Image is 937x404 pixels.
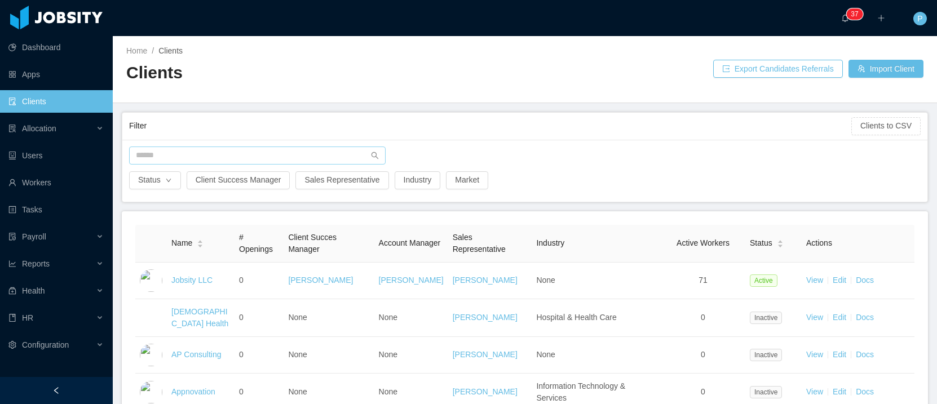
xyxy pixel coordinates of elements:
[846,8,863,20] sup: 37
[848,60,923,78] button: icon: usergroup-addImport Client
[536,238,564,247] span: Industry
[446,171,488,189] button: Market
[806,387,823,396] a: View
[8,36,104,59] a: icon: pie-chartDashboard
[453,233,506,254] span: Sales Representative
[8,233,16,241] i: icon: file-protect
[806,276,823,285] a: View
[197,243,204,246] i: icon: caret-down
[288,276,353,285] a: [PERSON_NAME]
[713,60,843,78] button: icon: exportExport Candidates Referrals
[295,171,388,189] button: Sales Representative
[841,14,849,22] i: icon: bell
[851,117,921,135] button: Clients to CSV
[833,276,846,285] a: Edit
[750,386,782,398] span: Inactive
[536,276,555,285] span: None
[235,263,284,299] td: 0
[806,313,823,322] a: View
[126,61,525,85] h2: Clients
[197,238,204,246] div: Sort
[833,387,846,396] a: Edit
[8,125,16,132] i: icon: solution
[379,276,444,285] a: [PERSON_NAME]
[833,313,846,322] a: Edit
[126,46,147,55] a: Home
[536,313,616,322] span: Hospital & Health Care
[453,387,518,396] a: [PERSON_NAME]
[235,337,284,374] td: 0
[856,387,874,396] a: Docs
[8,63,104,86] a: icon: appstoreApps
[197,239,204,242] i: icon: caret-up
[453,350,518,359] a: [PERSON_NAME]
[171,237,192,249] span: Name
[22,313,33,322] span: HR
[187,171,290,189] button: Client Success Manager
[8,144,104,167] a: icon: robotUsers
[171,307,228,328] a: [DEMOGRAPHIC_DATA] Health
[661,299,745,337] td: 0
[22,124,56,133] span: Allocation
[22,340,69,349] span: Configuration
[851,8,855,20] p: 3
[453,276,518,285] a: [PERSON_NAME]
[777,243,783,246] i: icon: caret-down
[8,198,104,221] a: icon: profileTasks
[750,274,777,287] span: Active
[140,381,162,403] img: 6a96eda0-fa44-11e7-9f69-c143066b1c39_5a5d5161a4f93-400w.png
[379,350,397,359] span: None
[806,238,832,247] span: Actions
[856,276,874,285] a: Docs
[288,387,307,396] span: None
[750,312,782,324] span: Inactive
[856,313,874,322] a: Docs
[129,171,181,189] button: Statusicon: down
[833,350,846,359] a: Edit
[661,337,745,374] td: 0
[855,8,859,20] p: 7
[379,238,441,247] span: Account Manager
[171,276,213,285] a: Jobsity LLC
[8,341,16,349] i: icon: setting
[8,171,104,194] a: icon: userWorkers
[171,350,221,359] a: AP Consulting
[288,233,337,254] span: Client Succes Manager
[877,14,885,22] i: icon: plus
[22,232,46,241] span: Payroll
[371,152,379,159] i: icon: search
[239,233,273,254] span: # Openings
[140,344,162,366] img: 6a95fc60-fa44-11e7-a61b-55864beb7c96_5a5d513336692-400w.png
[677,238,730,247] span: Active Workers
[777,238,784,246] div: Sort
[152,46,154,55] span: /
[806,350,823,359] a: View
[8,90,104,113] a: icon: auditClients
[536,350,555,359] span: None
[379,387,397,396] span: None
[171,387,215,396] a: Appnovation
[917,12,922,25] span: P
[158,46,183,55] span: Clients
[777,239,783,242] i: icon: caret-up
[8,260,16,268] i: icon: line-chart
[750,237,772,249] span: Status
[856,350,874,359] a: Docs
[453,313,518,322] a: [PERSON_NAME]
[395,171,441,189] button: Industry
[140,269,162,292] img: dc41d540-fa30-11e7-b498-73b80f01daf1_657caab8ac997-400w.png
[8,314,16,322] i: icon: book
[235,299,284,337] td: 0
[140,307,162,329] img: 6a8e90c0-fa44-11e7-aaa7-9da49113f530_5a5d50e77f870-400w.png
[661,263,745,299] td: 71
[379,313,397,322] span: None
[22,259,50,268] span: Reports
[288,313,307,322] span: None
[750,349,782,361] span: Inactive
[22,286,45,295] span: Health
[536,381,625,402] span: Information Technology & Services
[129,116,851,136] div: Filter
[8,287,16,295] i: icon: medicine-box
[288,350,307,359] span: None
